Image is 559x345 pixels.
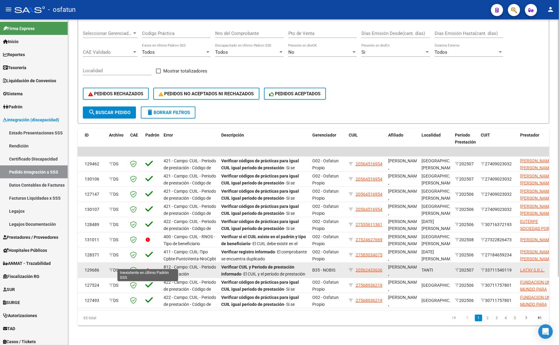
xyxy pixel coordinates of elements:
span: CAE Validado [83,49,132,55]
div: 202506 [455,221,476,228]
div: DS [109,267,125,274]
a: 1 [475,315,482,321]
span: [GEOGRAPHIC_DATA][PERSON_NAME] [422,174,462,185]
span: Seleccionar Gerenciador [83,31,132,36]
span: Prestadores / Proveedores [3,234,58,241]
span: B35 - NOBIS [312,268,335,272]
span: [PERSON_NAME] , [388,249,421,261]
span: - Si se solicita el código de práctica 87 no se podrá solicitar para igual CUIL, igual PERIODO, e... [221,174,303,220]
datatable-header-cell: Prestador [518,129,557,155]
span: PEDIDOS NO ACEPTADOS NI RECHAZADOS [159,91,254,96]
div: 127524 [85,282,104,289]
span: [PERSON_NAME] [PERSON_NAME] [520,204,553,216]
li: page 4 [501,313,510,323]
span: CUIT [481,133,490,137]
a: 3 [493,315,500,321]
span: Reportes [3,51,25,58]
span: O02 - Osfatun Propio [312,158,339,170]
span: 411 - Campo: CUIL-Tipo Cpbte-PuntoVenta-NroCpbt [164,249,216,261]
span: EUTERPE SOCIEDAD POR ACCIONES SIMPLIFICADA [520,219,550,245]
span: 27585034075 [356,252,382,257]
span: Todos [215,49,228,55]
span: [PERSON_NAME] [PERSON_NAME], [388,219,422,231]
span: 421 - Campo: CUIL - Periodo de prestación - Código de practic [164,204,216,223]
div: DS [109,297,125,304]
div: DS [109,252,125,259]
span: SURGE [3,299,20,306]
span: [GEOGRAPHIC_DATA] [422,283,462,288]
span: [DATE][PERSON_NAME] DE TUCUMA [422,249,454,268]
span: 27555611361 [356,222,382,227]
div: 202506 [455,252,476,259]
div: 27322826473 [481,236,515,243]
span: [PERSON_NAME] , [388,189,421,201]
span: Borrar Filtros [146,110,190,115]
span: 20564516954 [356,207,382,212]
datatable-header-cell: Afiliado [386,129,419,155]
span: Tesorería [3,64,26,71]
strong: Verificar registro informado [221,249,275,254]
button: PEDIDOS ACEPTADOS [264,88,326,100]
div: 27184659234 [481,252,515,259]
div: 65 total [78,310,171,326]
div: 30711757801 [481,297,515,304]
span: - Si se solicita el código de práctica 87 o el código de práctica 89, no se podrá solicitar para ... [221,219,306,272]
strong: Verificar códigos de prácticas para igual CUIL igual periodo de prestación [221,158,299,170]
button: Borrar Filtros [141,107,195,119]
span: [GEOGRAPHIC_DATA][PERSON_NAME] [422,158,462,170]
div: Open Intercom Messenger [538,324,553,339]
datatable-header-cell: CUIT [478,129,518,155]
a: 4 [502,315,510,321]
div: 128489 [85,221,104,228]
datatable-header-cell: CUIL [346,129,386,155]
div: 30711757801 [481,282,515,289]
span: [GEOGRAPHIC_DATA][PERSON_NAME] [422,204,462,216]
span: - Si se solicita el código de práctica 87 no se podrá solicitar para igual CUIL, igual PERIODO, e... [221,158,303,205]
span: Error [164,133,173,137]
span: Sistema [3,90,23,97]
span: [GEOGRAPHIC_DATA] [422,298,462,303]
button: PEDIDOS RECHAZADOS [83,88,149,100]
span: - Si se solicita el código de práctica 87 no se podrá solicitar para igual CUIL, igual PERIODO, e... [221,189,303,235]
span: [PERSON_NAME] [PERSON_NAME] [520,189,553,201]
span: Padrón [145,133,159,137]
div: DS [109,282,125,289]
datatable-header-cell: Gerenciador [310,129,346,155]
datatable-header-cell: Error [161,129,219,155]
div: 27409023032 [481,191,515,198]
span: Gerenciador [312,133,336,137]
span: - Si se solicita el código de práctica 87 no se podrá solicitar para igual CUIL, igual PERIODO, e... [221,204,303,250]
datatable-header-cell: Localidad [419,129,452,155]
span: [PERSON_NAME] [PERSON_NAME] [520,249,553,261]
span: [PERSON_NAME] [PERSON_NAME] [520,158,553,170]
span: Fiscalización RG [3,273,39,280]
span: 20564516954 [356,177,382,181]
div: DS [109,191,125,198]
datatable-header-cell: ID [82,129,107,155]
span: Afiliado [388,133,403,137]
div: 202506 [455,191,476,198]
strong: Verificar códigos de prácticas para igual CUIL igual periodo de prestación [221,295,299,307]
li: page 5 [510,313,520,323]
span: - osfatun [48,3,76,16]
div: 27409023032 [481,206,515,213]
span: Inicio [3,38,19,45]
span: [PERSON_NAME] , [388,280,421,292]
span: No [288,49,294,55]
span: TANTI [422,268,433,272]
span: [PERSON_NAME] [520,237,553,242]
span: 422 - Campo: CUIL - Periodo de prestación - Código de practic [164,219,216,238]
span: O02 - Osfatun Propio [312,219,339,231]
mat-icon: menu [5,6,12,13]
span: 27568936219 [356,283,382,288]
a: 5 [511,315,519,321]
a: go to previous page [462,315,473,321]
strong: Verificar códigos de prácticas para igual CUIL igual periodo de prestación [221,174,299,185]
div: 27409023032 [481,176,515,183]
span: Archivo [109,133,124,137]
div: 202506 [455,206,476,213]
div: 131011 [85,236,104,243]
span: [PERSON_NAME] , [388,204,421,216]
span: Todos [435,49,447,55]
span: Integración (discapacidad) [3,117,59,123]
